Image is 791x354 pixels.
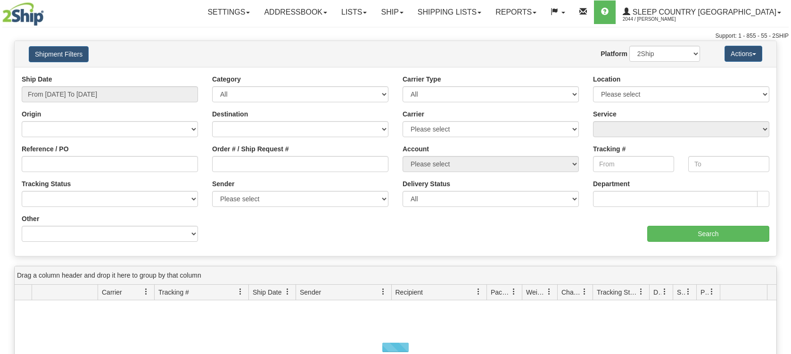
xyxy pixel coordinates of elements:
[22,144,69,154] label: Reference / PO
[593,156,674,172] input: From
[15,266,776,285] div: grid grouping header
[232,284,248,300] a: Tracking # filter column settings
[506,284,522,300] a: Packages filter column settings
[2,2,44,26] img: logo2044.jpg
[22,214,39,223] label: Other
[769,129,790,225] iframe: chat widget
[403,74,441,84] label: Carrier Type
[29,46,89,62] button: Shipment Filters
[212,179,234,189] label: Sender
[2,32,789,40] div: Support: 1 - 855 - 55 - 2SHIP
[541,284,557,300] a: Weight filter column settings
[704,284,720,300] a: Pickup Status filter column settings
[688,156,769,172] input: To
[725,46,762,62] button: Actions
[403,109,424,119] label: Carrier
[158,288,189,297] span: Tracking #
[22,179,71,189] label: Tracking Status
[138,284,154,300] a: Carrier filter column settings
[374,0,410,24] a: Ship
[403,144,429,154] label: Account
[403,179,450,189] label: Delivery Status
[22,74,52,84] label: Ship Date
[593,74,620,84] label: Location
[200,0,257,24] a: Settings
[577,284,593,300] a: Charge filter column settings
[212,74,241,84] label: Category
[601,49,627,58] label: Platform
[593,144,626,154] label: Tracking #
[300,288,321,297] span: Sender
[633,284,649,300] a: Tracking Status filter column settings
[375,284,391,300] a: Sender filter column settings
[253,288,281,297] span: Ship Date
[700,288,709,297] span: Pickup Status
[212,109,248,119] label: Destination
[212,144,289,154] label: Order # / Ship Request #
[102,288,122,297] span: Carrier
[593,109,617,119] label: Service
[597,288,638,297] span: Tracking Status
[334,0,374,24] a: Lists
[411,0,488,24] a: Shipping lists
[623,15,693,24] span: 2044 / [PERSON_NAME]
[257,0,334,24] a: Addressbook
[488,0,544,24] a: Reports
[616,0,788,24] a: Sleep Country [GEOGRAPHIC_DATA] 2044 / [PERSON_NAME]
[561,288,581,297] span: Charge
[491,288,511,297] span: Packages
[22,109,41,119] label: Origin
[630,8,776,16] span: Sleep Country [GEOGRAPHIC_DATA]
[395,288,423,297] span: Recipient
[680,284,696,300] a: Shipment Issues filter column settings
[470,284,486,300] a: Recipient filter column settings
[677,288,685,297] span: Shipment Issues
[526,288,546,297] span: Weight
[647,226,769,242] input: Search
[653,288,661,297] span: Delivery Status
[280,284,296,300] a: Ship Date filter column settings
[593,179,630,189] label: Department
[657,284,673,300] a: Delivery Status filter column settings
